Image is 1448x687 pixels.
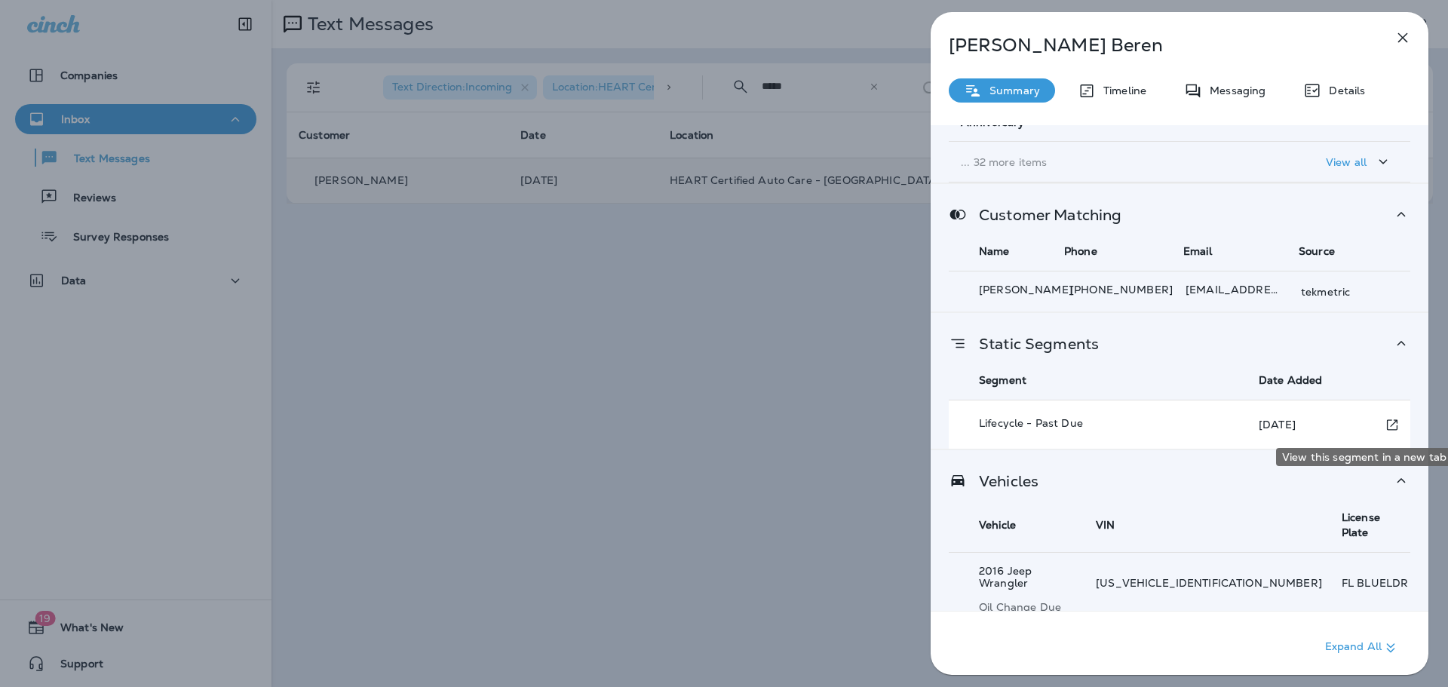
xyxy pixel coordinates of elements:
p: [PERSON_NAME] Beren [949,35,1361,56]
span: Name [979,244,1010,258]
p: Customer Matching [967,209,1121,221]
p: Summary [982,84,1040,97]
p: Messaging [1202,84,1265,97]
button: Expand All [1319,634,1406,661]
span: Wrangler [979,576,1028,590]
p: Timeline [1096,84,1146,97]
span: Vehicle [979,518,1016,532]
p: Vehicles [967,475,1038,487]
p: [PHONE_NUMBER] [1070,284,1183,296]
p: [PERSON_NAME] [979,284,1077,296]
span: Email [1183,244,1212,258]
p: [DATE] [1259,419,1296,431]
button: View this segment in a new tab [1380,413,1404,437]
button: View all [1320,148,1398,176]
p: noemail@heartautocare.com [1186,284,1284,296]
p: FL BLUELDR [1342,577,1410,589]
p: View all [1326,156,1367,168]
p: Oil Change Due Date: [DATE] [979,601,1076,625]
p: Details [1321,84,1365,97]
p: Expand All [1325,639,1400,657]
p: [US_VEHICLE_IDENTIFICATION_NUMBER] [1096,577,1322,589]
span: Jeep [1008,564,1032,578]
span: Segment [979,373,1026,387]
span: License Plate [1342,511,1380,539]
p: tekmetric [1301,286,1350,298]
p: Static Segments [967,338,1099,350]
p: ... 32 more items [961,156,1259,168]
span: VIN [1096,518,1115,532]
p: 2016 [979,565,1076,589]
span: Date Added [1259,373,1322,387]
p: Lifecycle - Past Due [979,417,1186,429]
span: Source [1299,244,1335,258]
span: Phone [1064,244,1097,258]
